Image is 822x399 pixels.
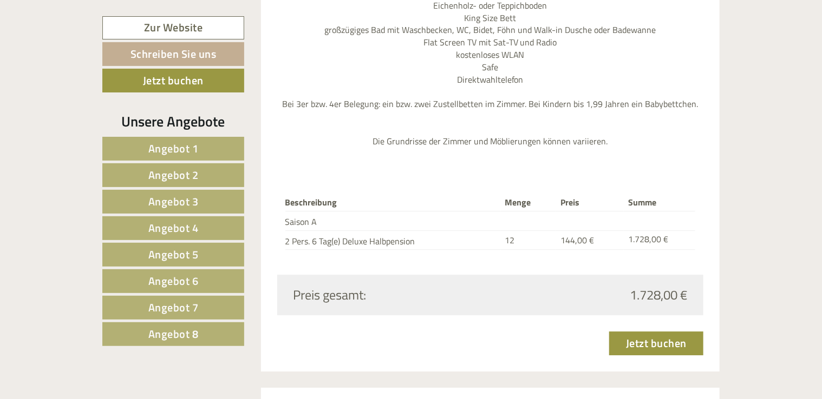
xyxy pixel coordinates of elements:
[188,3,239,21] div: Dienstag
[624,230,695,250] td: 1.728,00 €
[148,272,199,289] span: Angebot 6
[102,111,244,131] div: Unsere Angebote
[16,186,270,194] small: 18:55
[560,234,594,247] span: 144,00 €
[285,285,491,304] div: Preis gesamt:
[556,194,624,211] th: Preis
[148,193,199,210] span: Angebot 3
[285,230,501,250] td: 2 Pers. 6 Tag(e) Deluxe Halbpension
[609,331,703,355] a: Jetzt buchen
[148,299,199,316] span: Angebot 7
[102,69,244,92] a: Jetzt buchen
[102,42,244,66] a: Schreiben Sie uns
[285,211,501,230] td: Saison A
[357,280,427,304] button: Senden
[148,167,199,183] span: Angebot 2
[238,52,410,59] small: 18:50
[148,325,199,342] span: Angebot 8
[148,220,199,236] span: Angebot 4
[8,64,275,196] div: Guten Abend Herr Allgäuer, wie ich Ihnen bereits [DATE] per Email geschrieben habe ist das Angebo...
[148,140,199,157] span: Angebot 1
[501,194,557,211] th: Menge
[148,246,199,263] span: Angebot 5
[102,16,244,39] a: Zur Website
[624,194,695,211] th: Summe
[16,66,270,75] div: [GEOGRAPHIC_DATA]
[285,194,501,211] th: Beschreibung
[501,230,557,250] td: 12
[630,285,687,304] span: 1.728,00 €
